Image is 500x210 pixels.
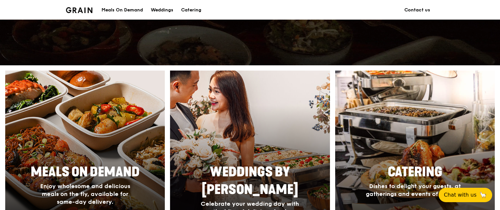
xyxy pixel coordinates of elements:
span: Enjoy wholesome and delicious meals on the fly, available for same-day delivery. [40,183,130,205]
img: Grain [66,7,92,13]
div: Catering [181,0,201,20]
span: Chat with us [444,191,477,199]
span: Weddings by [PERSON_NAME] [202,164,298,198]
div: Meals On Demand [102,0,143,20]
a: Catering [177,0,205,20]
span: Dishes to delight your guests, at gatherings and events of all sizes. [366,183,464,198]
a: Weddings [147,0,177,20]
span: Meals On Demand [31,164,140,180]
div: Weddings [151,0,173,20]
a: Contact us [400,0,434,20]
span: 🦙 [479,191,487,199]
span: Catering [388,164,442,180]
button: Chat with us🦙 [439,188,492,202]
